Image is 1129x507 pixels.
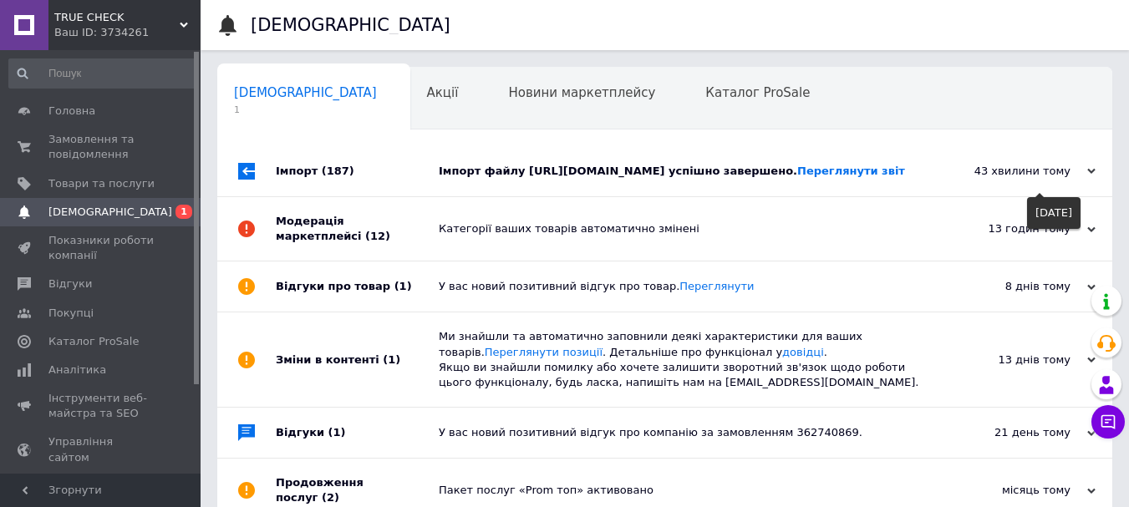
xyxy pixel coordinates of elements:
span: [DEMOGRAPHIC_DATA] [234,85,377,100]
span: Каталог ProSale [705,85,810,100]
div: 13 годин тому [928,221,1096,236]
span: Показники роботи компанії [48,233,155,263]
span: (12) [365,230,390,242]
div: [DATE] [1027,197,1081,229]
div: 13 днів тому [928,352,1096,368]
span: TRUE CHECK [54,10,180,25]
div: Модерація маркетплейсі [276,197,439,261]
span: Каталог ProSale [48,334,139,349]
span: Відгуки [48,276,92,292]
span: Управління сайтом [48,434,155,464]
span: Головна [48,104,95,119]
div: 43 хвилини тому [928,164,1096,179]
span: Новини маркетплейсу [508,85,655,100]
div: У вас новий позитивний відгук про товар. [439,279,928,294]
a: Переглянути [679,280,754,292]
button: Чат з покупцем [1091,405,1125,439]
div: Пакет послуг «Prom топ» активовано [439,483,928,498]
span: Аналітика [48,363,106,378]
input: Пошук [8,58,197,89]
div: Відгуки [276,408,439,458]
h1: [DEMOGRAPHIC_DATA] [251,15,450,35]
span: Замовлення та повідомлення [48,132,155,162]
span: (1) [394,280,412,292]
div: 21 день тому [928,425,1096,440]
span: (1) [383,353,400,366]
span: 1 [234,104,377,116]
span: (187) [322,165,354,177]
div: Імпорт [276,146,439,196]
div: У вас новий позитивний відгук про компанію за замовленням 362740869. [439,425,928,440]
span: Акції [427,85,459,100]
div: Категорії ваших товарів автоматично змінені [439,221,928,236]
div: Відгуки про товар [276,261,439,312]
a: довідці [782,346,824,358]
span: Покупці [48,306,94,321]
div: 8 днів тому [928,279,1096,294]
span: 1 [175,205,192,219]
a: Переглянути позиції [485,346,603,358]
div: Зміни в контенті [276,312,439,407]
div: Ми знайшли та автоматично заповнили деякі характеристики для ваших товарів. . Детальніше про функ... [439,329,928,390]
span: Інструменти веб-майстра та SEO [48,391,155,421]
div: місяць тому [928,483,1096,498]
div: Ваш ID: 3734261 [54,25,201,40]
div: Імпорт файлу [URL][DOMAIN_NAME] успішно завершено. [439,164,928,179]
span: [DEMOGRAPHIC_DATA] [48,205,172,220]
span: (2) [322,491,339,504]
span: (1) [328,426,346,439]
span: Товари та послуги [48,176,155,191]
a: Переглянути звіт [797,165,905,177]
